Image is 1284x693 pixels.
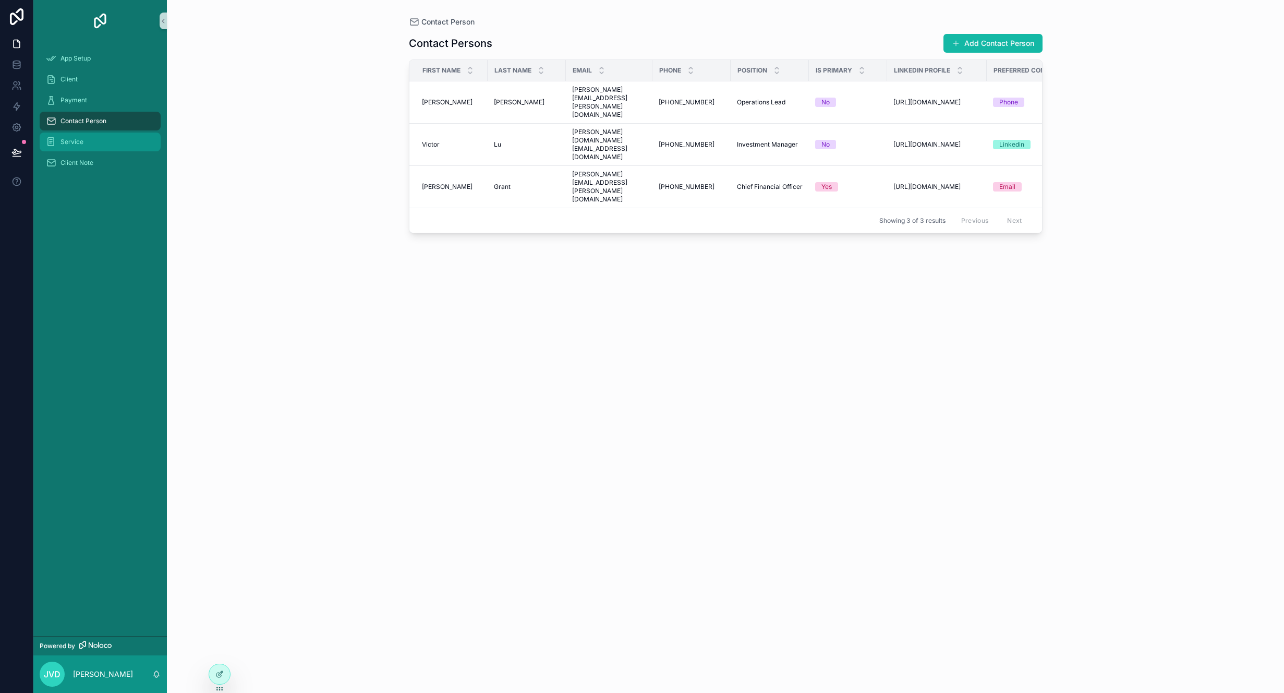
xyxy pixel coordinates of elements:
[993,182,1105,192] a: Email
[994,66,1091,75] span: Preferred Contact Method
[60,138,83,146] span: Service
[737,66,767,75] span: Position
[659,98,714,106] span: [PHONE_NUMBER]
[73,669,133,679] p: [PERSON_NAME]
[815,98,881,107] a: No
[999,140,1024,149] div: Linkedin
[573,66,592,75] span: Email
[60,96,87,104] span: Payment
[494,98,560,106] a: [PERSON_NAME]
[821,98,830,107] div: No
[422,140,440,149] span: Victor
[893,183,961,191] span: [URL][DOMAIN_NAME]
[737,140,803,149] a: Investment Manager
[422,183,473,191] span: [PERSON_NAME]
[494,140,501,149] span: Lu
[40,133,161,151] a: Service
[40,642,75,650] span: Powered by
[572,170,646,204] a: [PERSON_NAME][EMAIL_ADDRESS][PERSON_NAME][DOMAIN_NAME]
[409,36,492,51] h1: Contact Persons
[993,140,1105,149] a: Linkedin
[33,636,167,655] a: Powered by
[422,98,481,106] a: [PERSON_NAME]
[659,66,681,75] span: Phone
[572,86,646,119] a: [PERSON_NAME][EMAIL_ADDRESS][PERSON_NAME][DOMAIN_NAME]
[893,183,980,191] a: [URL][DOMAIN_NAME]
[422,183,481,191] a: [PERSON_NAME]
[422,98,473,106] span: [PERSON_NAME]
[943,34,1043,53] button: Add Contact Person
[421,17,475,27] span: Contact Person
[40,49,161,68] a: App Setup
[494,183,511,191] span: Grant
[494,140,560,149] a: Lu
[737,98,785,106] span: Operations Lead
[659,98,724,106] a: [PHONE_NUMBER]
[821,182,832,192] div: Yes
[893,140,980,149] a: [URL][DOMAIN_NAME]
[894,66,950,75] span: Linkedin Profile
[659,140,724,149] a: [PHONE_NUMBER]
[44,668,60,680] span: Jvd
[816,66,852,75] span: Is Primary
[737,183,803,191] a: Chief Financial Officer
[659,140,714,149] span: [PHONE_NUMBER]
[33,42,167,186] div: scrollable content
[409,17,475,27] a: Contact Person
[60,54,91,63] span: App Setup
[893,98,980,106] a: [URL][DOMAIN_NAME]
[494,66,531,75] span: Last Name
[815,140,881,149] a: No
[999,98,1018,107] div: Phone
[659,183,724,191] a: [PHONE_NUMBER]
[60,117,106,125] span: Contact Person
[92,13,108,29] img: App logo
[993,98,1105,107] a: Phone
[737,140,798,149] span: Investment Manager
[422,140,481,149] a: Victor
[572,128,646,161] a: [PERSON_NAME][DOMAIN_NAME][EMAIL_ADDRESS][DOMAIN_NAME]
[40,91,161,110] a: Payment
[422,66,461,75] span: First Name
[815,182,881,192] a: Yes
[999,182,1015,192] div: Email
[737,98,803,106] a: Operations Lead
[60,75,78,83] span: Client
[40,112,161,130] a: Contact Person
[879,217,946,225] span: Showing 3 of 3 results
[40,153,161,172] a: Client Note
[40,70,161,89] a: Client
[893,140,961,149] span: [URL][DOMAIN_NAME]
[494,183,560,191] a: Grant
[659,183,714,191] span: [PHONE_NUMBER]
[494,98,544,106] span: [PERSON_NAME]
[60,159,93,167] span: Client Note
[821,140,830,149] div: No
[893,98,961,106] span: [URL][DOMAIN_NAME]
